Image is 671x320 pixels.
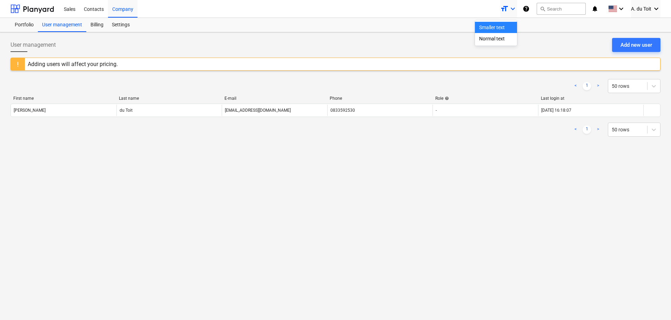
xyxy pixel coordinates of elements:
[636,286,671,320] iframe: Chat Widget
[652,5,660,13] i: keyboard_arrow_down
[475,22,517,33] div: Smaller text
[631,6,651,12] span: A. du Toit
[475,33,517,44] div: Normal text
